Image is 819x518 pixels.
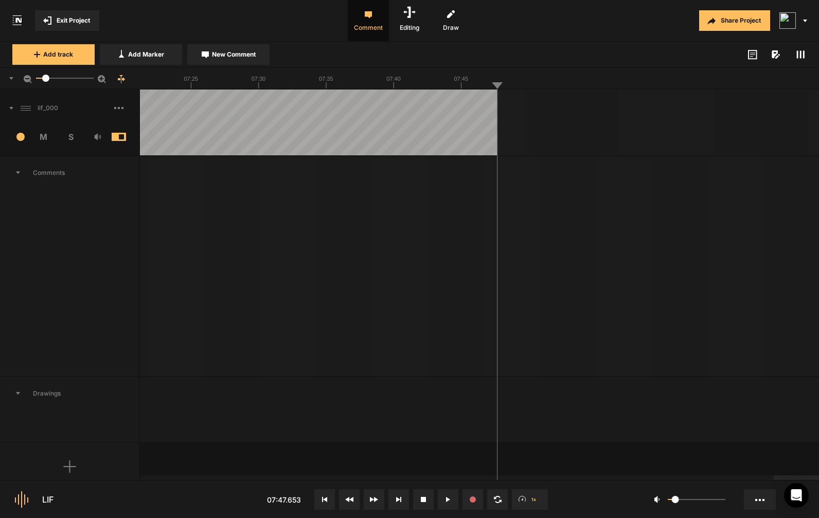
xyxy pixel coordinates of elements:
[43,50,73,59] span: Add track
[267,495,301,504] span: 07:47.653
[57,131,84,143] span: S
[252,76,266,82] text: 07:30
[784,483,809,508] div: Open Intercom Messenger
[128,50,164,59] span: Add Marker
[512,489,548,510] button: 1x
[12,44,95,65] button: Add track
[100,44,182,65] button: Add Marker
[184,76,198,82] text: 07:25
[33,103,114,113] span: lif_000
[212,50,256,59] span: New Comment
[187,44,270,65] button: New Comment
[386,76,401,82] text: 07:40
[319,76,333,82] text: 07:35
[57,16,90,25] span: Exit Project
[30,131,58,143] span: M
[35,10,99,31] button: Exit Project
[699,10,770,31] button: Share Project
[454,76,468,82] text: 07:45
[42,493,54,506] div: LIF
